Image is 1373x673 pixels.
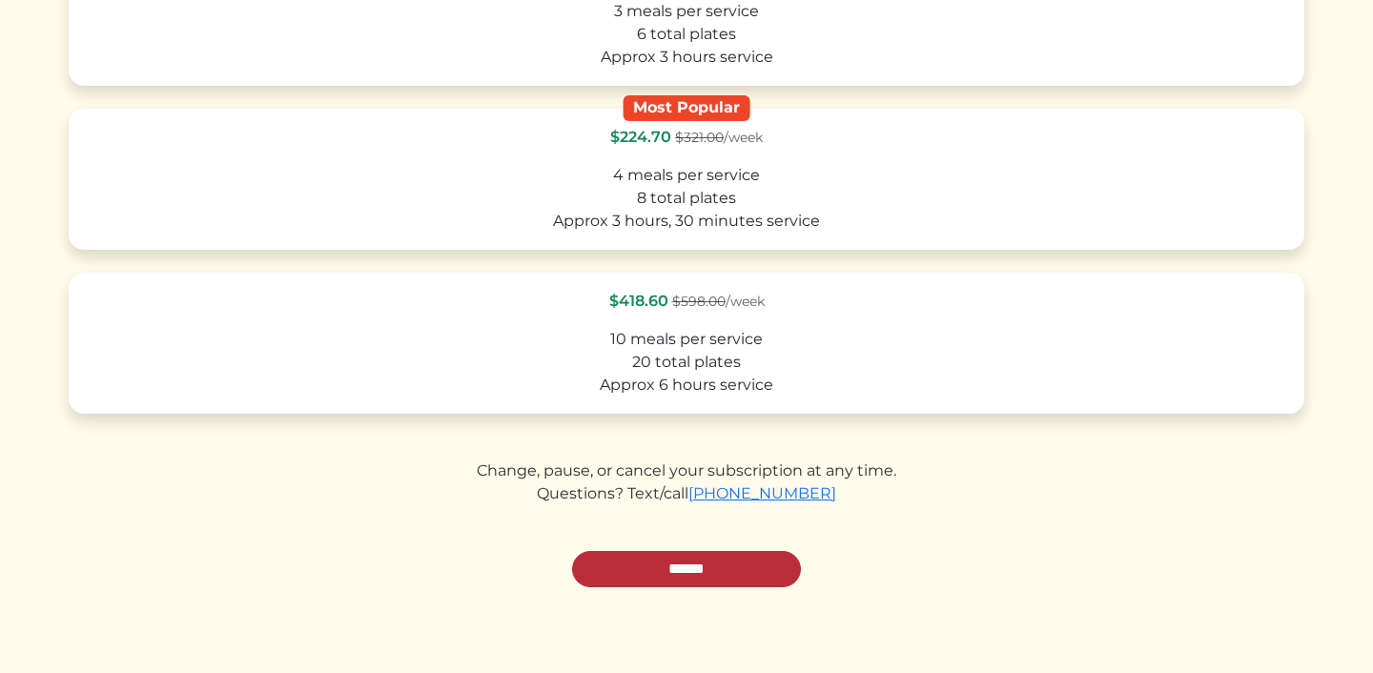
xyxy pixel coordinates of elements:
div: Questions? Text/call [69,482,1304,505]
div: 4 meals per service [86,164,1287,187]
span: /week [675,129,763,146]
div: 20 total plates [86,351,1287,374]
div: Approx 6 hours service [86,374,1287,397]
span: $418.60 [609,292,668,310]
div: Approx 3 hours, 30 minutes service [86,210,1287,233]
div: 6 total plates [86,23,1287,46]
a: [PHONE_NUMBER] [688,484,836,502]
s: $598.00 [672,293,726,310]
div: Approx 3 hours service [86,46,1287,69]
span: $224.70 [610,128,671,146]
div: 8 total plates [86,187,1287,210]
div: Change, pause, or cancel your subscription at any time. [69,459,1304,482]
div: 10 meals per service [86,328,1287,351]
div: Most Popular [624,95,750,121]
s: $321.00 [675,129,724,146]
span: /week [672,293,765,310]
